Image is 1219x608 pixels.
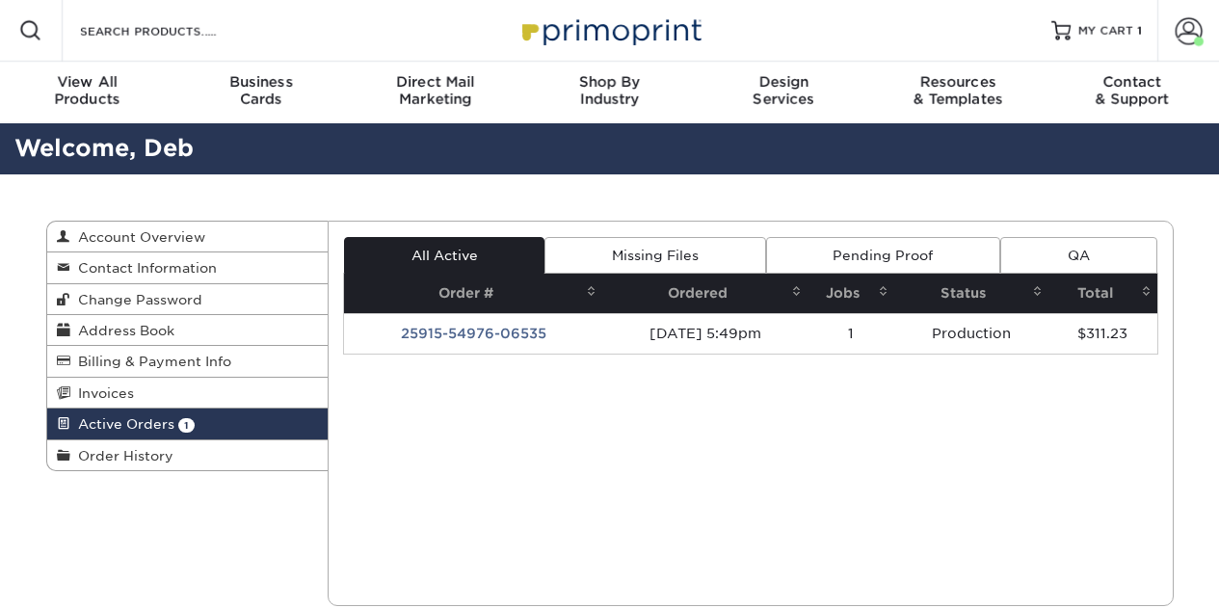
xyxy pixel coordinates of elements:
div: & Support [1045,73,1219,108]
a: All Active [344,237,544,274]
a: Order History [47,440,329,470]
td: $311.23 [1048,313,1157,354]
a: Missing Files [544,237,765,274]
td: 25915-54976-06535 [344,313,602,354]
th: Ordered [602,274,808,313]
span: Address Book [70,323,174,338]
span: Design [697,73,871,91]
span: Contact Information [70,260,217,276]
a: Invoices [47,378,329,409]
th: Order # [344,274,602,313]
a: BusinessCards [174,62,349,123]
th: Jobs [808,274,893,313]
th: Status [894,274,1048,313]
span: 1 [178,418,195,433]
span: Invoices [70,385,134,401]
a: QA [1000,237,1156,274]
a: Billing & Payment Info [47,346,329,377]
span: MY CART [1078,23,1133,40]
a: Contact& Support [1045,62,1219,123]
input: SEARCH PRODUCTS..... [78,19,266,42]
a: Shop ByIndustry [522,62,697,123]
div: Services [697,73,871,108]
span: Change Password [70,292,202,307]
span: Contact [1045,73,1219,91]
a: Account Overview [47,222,329,252]
span: Billing & Payment Info [70,354,231,369]
a: DesignServices [697,62,871,123]
span: Active Orders [70,416,174,432]
img: Primoprint [514,10,706,51]
span: Business [174,73,349,91]
a: Pending Proof [766,237,1000,274]
span: Resources [871,73,1046,91]
span: Order History [70,448,173,463]
span: Account Overview [70,229,205,245]
div: Marketing [348,73,522,108]
a: Direct MailMarketing [348,62,522,123]
td: Production [894,313,1048,354]
td: 1 [808,313,893,354]
div: & Templates [871,73,1046,108]
span: Direct Mail [348,73,522,91]
div: Cards [174,73,349,108]
a: Active Orders 1 [47,409,329,439]
a: Contact Information [47,252,329,283]
th: Total [1048,274,1157,313]
a: Resources& Templates [871,62,1046,123]
a: Change Password [47,284,329,315]
a: Address Book [47,315,329,346]
span: 1 [1137,24,1142,38]
div: Industry [522,73,697,108]
span: Shop By [522,73,697,91]
td: [DATE] 5:49pm [602,313,808,354]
